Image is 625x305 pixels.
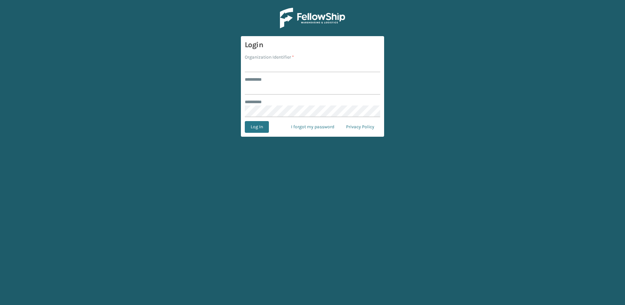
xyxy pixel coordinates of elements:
[285,121,340,133] a: I forgot my password
[340,121,380,133] a: Privacy Policy
[245,121,269,133] button: Log In
[245,40,380,50] h3: Login
[280,8,345,28] img: Logo
[245,54,294,61] label: Organization Identifier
